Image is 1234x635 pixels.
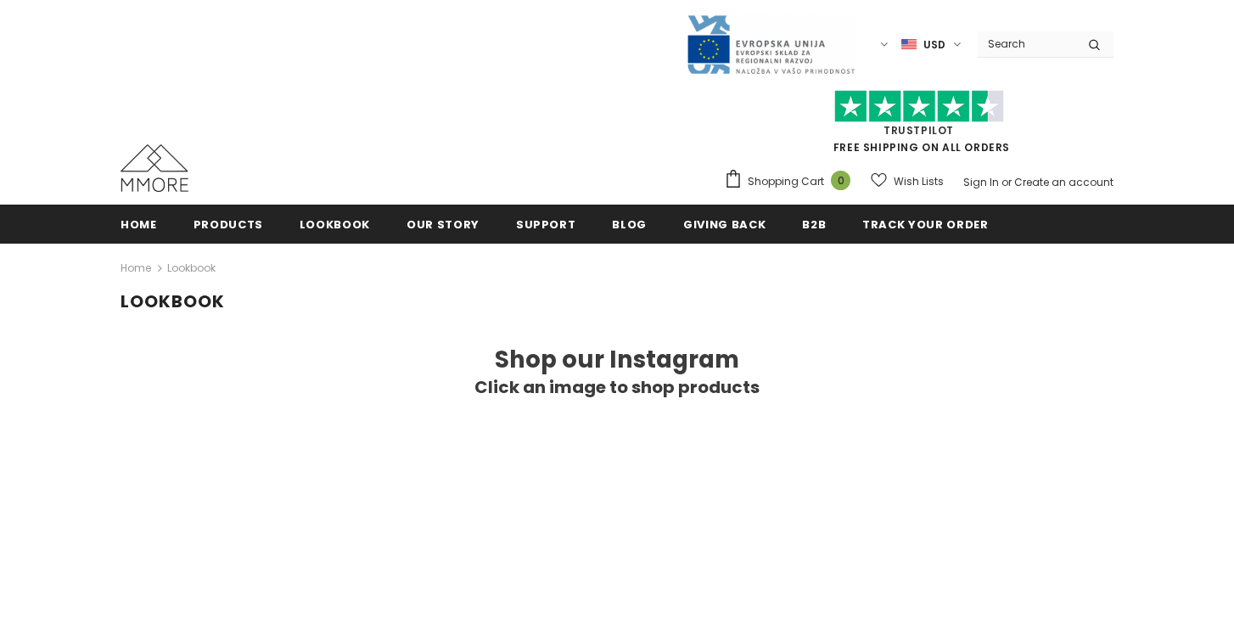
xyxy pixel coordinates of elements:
a: Giving back [683,205,766,243]
a: Wish Lists [871,166,944,196]
a: Products [194,205,263,243]
span: Track your order [862,216,988,233]
img: Trust Pilot Stars [834,90,1004,123]
span: USD [923,37,945,53]
a: Create an account [1014,175,1113,189]
span: 0 [831,171,850,190]
a: Track your order [862,205,988,243]
input: Search Site [978,31,1075,56]
a: Lookbook [300,205,370,243]
a: Blog [612,205,647,243]
a: B2B [802,205,826,243]
a: Home [121,205,157,243]
img: USD [901,37,917,52]
span: support [516,216,576,233]
a: Javni Razpis [686,37,855,51]
h1: Shop our Instagram [121,346,1113,375]
span: Products [194,216,263,233]
span: B2B [802,216,826,233]
span: Lookbook [300,216,370,233]
a: Our Story [407,205,480,243]
h3: Click an image to shop products [121,377,1113,398]
a: Sign In [963,175,999,189]
img: Javni Razpis [686,14,855,76]
span: Blog [612,216,647,233]
span: or [1001,175,1012,189]
span: Shopping Cart [748,173,824,190]
a: Trustpilot [883,123,954,138]
span: Lookbook [167,258,216,278]
a: Shopping Cart 0 [724,169,859,194]
span: Giving back [683,216,766,233]
a: Home [121,258,151,278]
img: MMORE Cases [121,144,188,192]
span: Wish Lists [894,173,944,190]
span: Our Story [407,216,480,233]
span: Home [121,216,157,233]
a: support [516,205,576,243]
span: Lookbook [121,289,225,313]
span: FREE SHIPPING ON ALL ORDERS [724,98,1113,155]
